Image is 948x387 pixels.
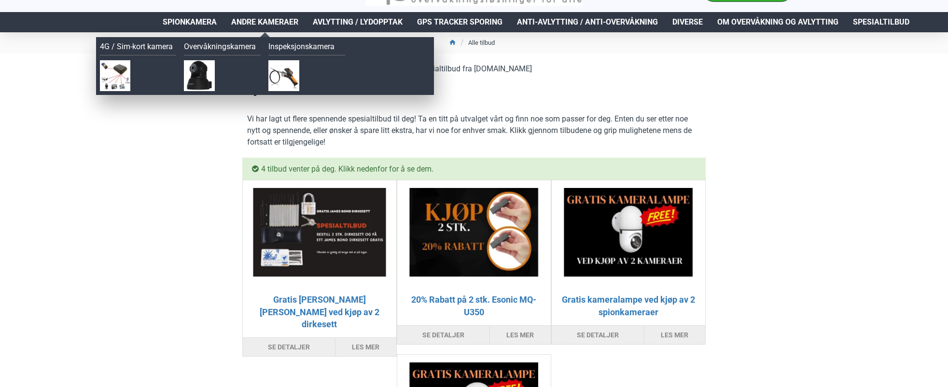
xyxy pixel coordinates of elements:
img: Gratis kameralampe ved kjøp av 2 spionkameraer [559,188,697,277]
span: Spesialtilbud fra [DOMAIN_NAME] [416,63,532,75]
button: Se detaljer [397,326,489,344]
a: Diverse [665,12,710,32]
img: Inspeksjonskamera [268,60,299,91]
div: 4 tilbud venter på deg. Klikk nedenfor for å se dem. [242,158,706,180]
span: Andre kameraer [231,16,298,28]
span: Diverse [672,16,703,28]
a: Om overvåkning og avlytting [710,12,846,32]
img: Gratis James Bond Dirkesett ved kjøp av 2 dirkesett [251,188,389,277]
h1: Spesialtilbud [242,75,706,99]
a: GPS Tracker Sporing [410,12,510,32]
a: 4G / Sim-kort kamera [100,41,177,55]
a: Spionkamera [155,12,224,32]
a: Gratis kameralampe ved kjøp av 2 spionkameraer [561,294,696,318]
span: GPS Tracker Sporing [417,16,502,28]
span: Spionkamera [163,16,217,28]
a: Overvåkningskamera [184,41,261,55]
p: Vi har lagt ut flere spennende spesialtilbud til deg! Ta en titt på utvalget vårt og finn noe som... [242,108,706,153]
a: Anti-avlytting / Anti-overvåkning [510,12,665,32]
button: Se detaljer [552,326,644,344]
a: 20% Rabatt på 2 stk. Esonic MQ-U350 [407,294,541,318]
span: Om overvåkning og avlytting [717,16,838,28]
a: Les mer [644,326,705,344]
img: Overvåkningskamera [184,60,215,91]
span: Anti-avlytting / Anti-overvåkning [517,16,658,28]
button: Se detaljer [243,338,335,356]
img: 4G / Sim-kort kamera [100,60,131,91]
a: Spesialtilbud [846,12,917,32]
span: Spesialtilbud [853,16,909,28]
a: Inspeksjonskamera [268,41,345,55]
span: Avlytting / Lydopptak [313,16,403,28]
a: Avlytting / Lydopptak [306,12,410,32]
a: Les mer [489,326,551,344]
a: Les mer [335,338,396,356]
img: 20% Rabatt på 2 stk. Esonic MQ-U350 [405,188,543,277]
a: Gratis [PERSON_NAME] [PERSON_NAME] ved kjøp av 2 dirkesett [252,294,387,330]
a: Andre kameraer [224,12,306,32]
